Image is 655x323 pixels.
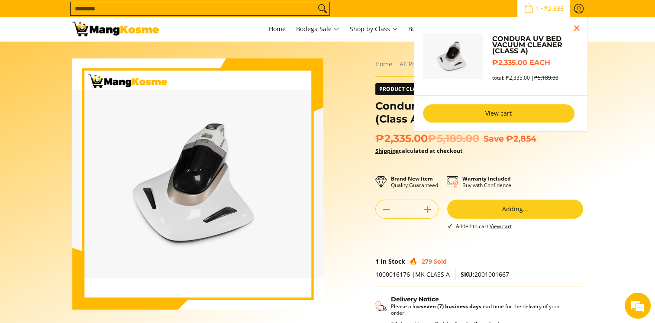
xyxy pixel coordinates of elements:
a: View cart [490,223,512,230]
a: View cart [423,104,574,123]
span: Home [269,25,286,33]
a: Condura UV Bed Vacuum Cleaner (Class A) [492,36,578,54]
span: Bodega Sale [296,24,339,35]
a: Bulk Center [404,17,446,41]
img: Default Title Condura UV Bed Vacuum Cleaner (Class A) [423,34,484,79]
span: ₱2,335 [543,6,565,12]
span: Bulk Center [408,25,442,33]
p: Please allow lead time for the delivery of your order. [391,303,574,316]
a: Product Class Class A [375,83,465,95]
h6: ₱2,335.00 each [492,58,578,67]
img: Condura UV Bed Vacuum Cleaner (Class A) [72,90,323,278]
span: total: ₱2,335.00 | [492,74,558,81]
span: Product Class [376,84,426,95]
span: ₱2,854 [506,133,536,144]
h1: Condura UV Bed Vacuum Cleaner (Class A) [375,100,583,126]
button: Close pop up [570,22,583,35]
a: All Products [400,60,434,68]
span: 1000016176 |MK CLASS A [375,270,450,278]
strong: Warranty Included [462,175,511,182]
strong: Delivery Notice [391,295,439,303]
a: Shipping [375,147,399,155]
p: Buy with Confidence [462,175,511,188]
a: Home [265,17,290,41]
s: ₱5,189.00 [534,74,558,81]
span: 1 [535,6,541,12]
del: ₱5,189.00 [428,132,479,145]
span: 279 [422,257,432,265]
span: Shop by Class [350,24,398,35]
a: Bodega Sale [292,17,344,41]
ul: Sub Menu [414,17,588,132]
img: Condura UV Bed Vacuum Cleaner - Pamasko Sale l Mang Kosme [72,22,159,36]
span: Sold [434,257,447,265]
span: Save [484,133,504,144]
strong: Brand New Item [391,175,433,182]
a: Home [375,60,392,68]
button: Add [417,203,438,216]
span: ₱2,335.00 [375,132,479,145]
nav: Main Menu [168,17,583,41]
span: Added to cart! [456,223,512,230]
strong: calculated at checkout [375,147,463,155]
strong: seven (7) business days [421,303,481,310]
span: • [521,4,566,13]
button: Adding... [447,200,583,219]
span: In Stock [381,257,405,265]
a: Shop by Class [345,17,402,41]
span: 2001001667 [461,270,509,278]
button: Shipping & Delivery [375,296,574,317]
button: Subtract [376,203,397,216]
p: Quality Guaranteed [391,175,438,188]
span: SKU: [461,270,474,278]
span: 1 [375,257,379,265]
button: Search [316,2,329,15]
nav: Breadcrumbs [375,58,583,70]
